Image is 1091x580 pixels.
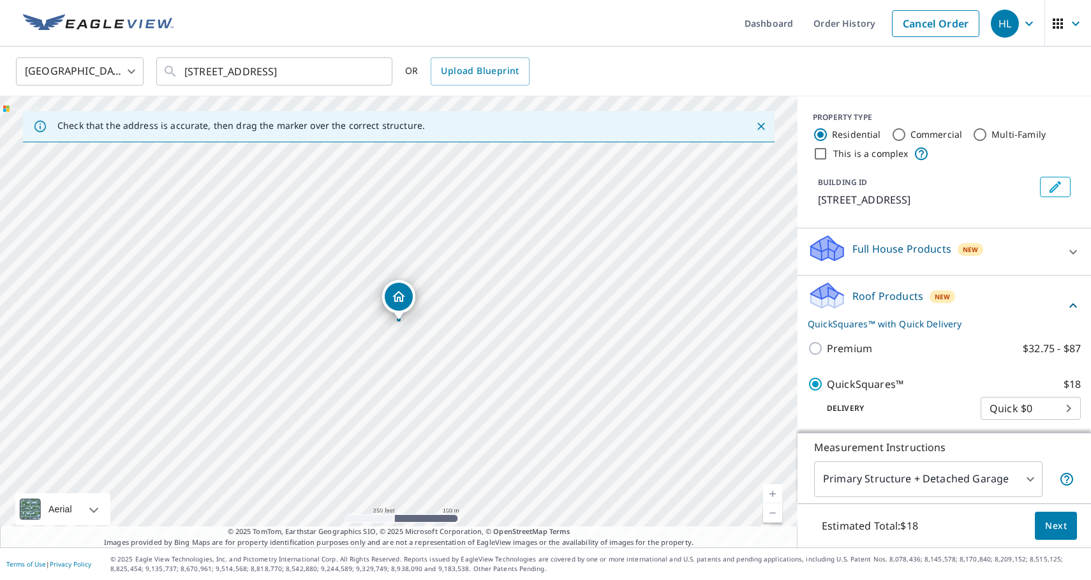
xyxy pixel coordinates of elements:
div: Full House ProductsNew [808,234,1081,270]
label: Commercial [910,128,963,141]
a: Cancel Order [892,10,979,37]
span: Your report will include the primary structure and a detached garage if one exists. [1059,472,1074,487]
a: Privacy Policy [50,560,91,569]
p: © 2025 Eagle View Technologies, Inc. and Pictometry International Corp. All Rights Reserved. Repo... [110,554,1085,574]
p: Estimated Total: $18 [812,512,928,540]
div: Aerial [45,493,76,525]
p: $18 [1064,376,1081,392]
div: Aerial [15,493,110,525]
p: [STREET_ADDRESS] [818,192,1035,207]
p: QuickSquares™ with Quick Delivery [808,317,1065,331]
p: Delivery [808,403,981,414]
p: Roof Products [852,288,923,304]
img: EV Logo [23,14,174,33]
div: Dropped pin, building 1, Residential property, 2437 Red River St Mesquite, TX 75150 [382,280,415,320]
div: [GEOGRAPHIC_DATA] [16,54,144,89]
span: Upload Blueprint [441,63,519,79]
div: OR [405,57,530,86]
a: Current Level 17, Zoom In [763,484,782,503]
p: Measurement Instructions [814,440,1074,455]
a: Current Level 17, Zoom Out [763,503,782,523]
a: OpenStreetMap [493,526,547,536]
div: PROPERTY TYPE [813,112,1076,123]
span: Next [1045,518,1067,534]
a: Terms of Use [6,560,46,569]
span: © 2025 TomTom, Earthstar Geographics SIO, © 2025 Microsoft Corporation, © [228,526,570,537]
p: | [6,560,91,568]
p: BUILDING ID [818,177,867,188]
p: Premium [827,341,872,356]
label: Residential [832,128,881,141]
p: Check that the address is accurate, then drag the marker over the correct structure. [57,120,425,131]
p: QuickSquares™ [827,376,903,392]
span: New [935,292,950,302]
div: Quick $0 [981,390,1081,426]
a: Upload Blueprint [431,57,529,86]
label: This is a complex [833,147,909,160]
label: Multi-Family [991,128,1046,141]
input: Search by address or latitude-longitude [184,54,366,89]
span: New [963,244,978,255]
p: $32.75 - $87 [1023,341,1081,356]
div: HL [991,10,1019,38]
p: Full House Products [852,241,951,257]
a: Terms [549,526,570,536]
button: Edit building 1 [1040,177,1071,197]
div: Primary Structure + Detached Garage [814,461,1043,497]
button: Next [1035,512,1077,540]
button: Close [753,118,769,135]
div: Roof ProductsNewQuickSquares™ with Quick Delivery [808,281,1081,331]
